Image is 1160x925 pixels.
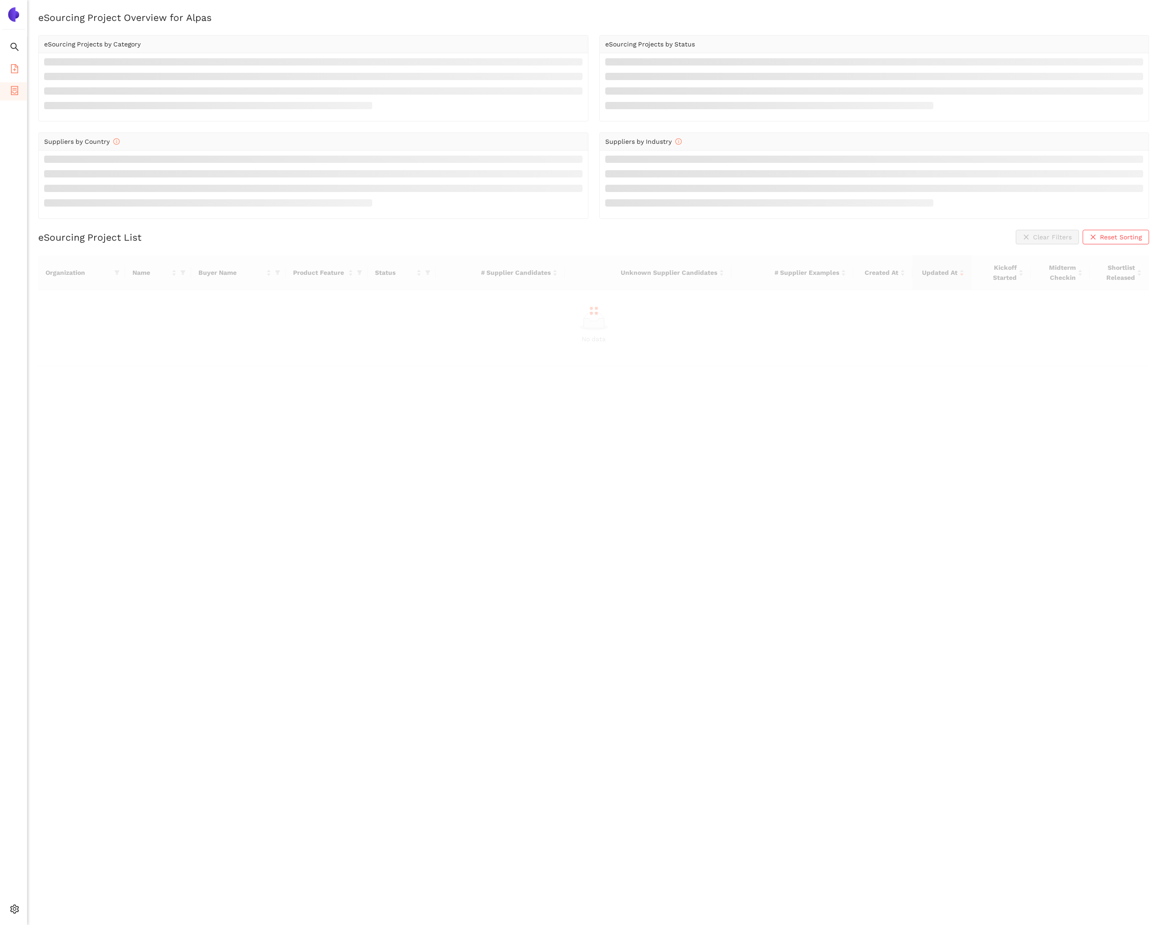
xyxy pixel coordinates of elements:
[44,138,120,145] span: Suppliers by Country
[675,138,682,145] span: info-circle
[605,40,695,48] span: eSourcing Projects by Status
[38,231,142,244] h2: eSourcing Project List
[10,61,19,79] span: file-add
[605,138,682,145] span: Suppliers by Industry
[1016,230,1079,244] button: closeClear Filters
[10,83,19,101] span: container
[10,39,19,57] span: search
[38,11,1149,24] h2: eSourcing Project Overview for Alpas
[44,40,141,48] span: eSourcing Projects by Category
[6,7,21,22] img: Logo
[113,138,120,145] span: info-circle
[10,901,19,920] span: setting
[1090,234,1096,241] span: close
[1083,230,1149,244] button: closeReset Sorting
[1100,232,1142,242] span: Reset Sorting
